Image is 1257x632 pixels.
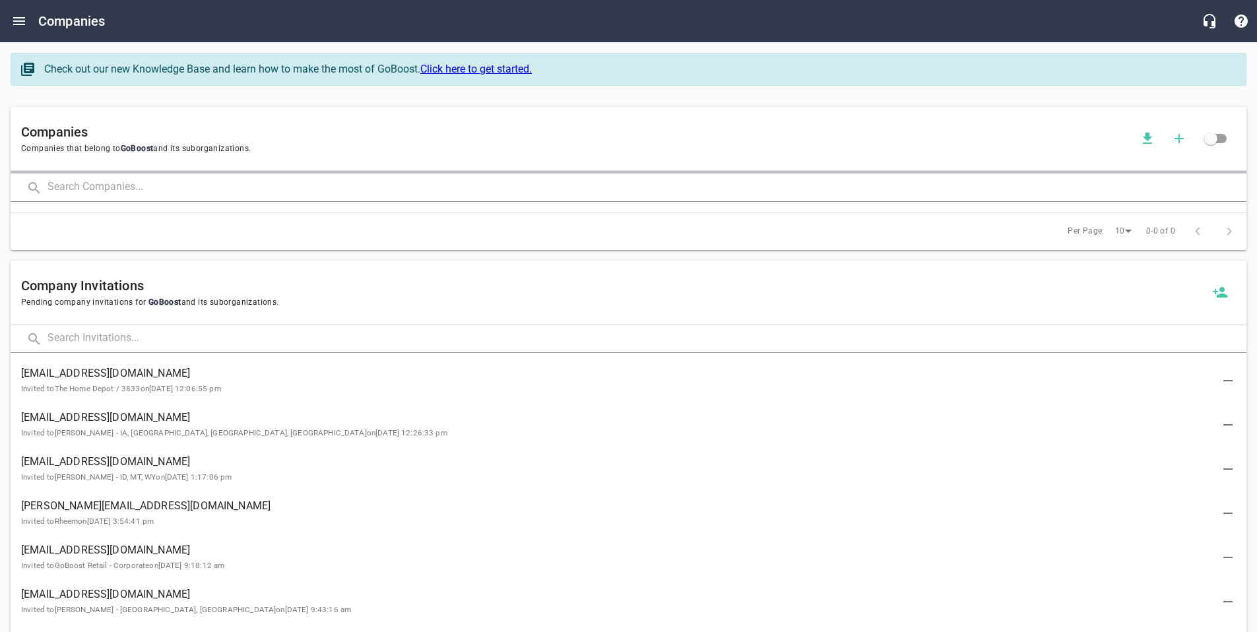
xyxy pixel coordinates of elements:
[21,121,1132,142] h6: Companies
[21,498,1215,514] span: [PERSON_NAME][EMAIL_ADDRESS][DOMAIN_NAME]
[21,472,232,482] small: Invited to [PERSON_NAME] - ID, MT, WY on [DATE] 1:17:06 pm
[48,174,1246,202] input: Search Companies...
[1163,123,1195,154] button: Add a new company
[1195,123,1227,154] span: Click to view all companies
[1212,586,1244,617] button: Delete Invitation
[1146,225,1175,238] span: 0-0 of 0
[1194,5,1225,37] button: Live Chat
[121,144,154,153] span: GoBoost
[21,517,154,526] small: Invited to Rheem on [DATE] 3:54:41 pm
[1212,453,1244,485] button: Delete Invitation
[21,410,1215,426] span: [EMAIL_ADDRESS][DOMAIN_NAME]
[1110,222,1136,240] div: 10
[21,142,1132,156] span: Companies that belong to and its suborganizations.
[1212,365,1244,396] button: Delete Invitation
[21,454,1215,470] span: [EMAIL_ADDRESS][DOMAIN_NAME]
[1225,5,1257,37] button: Support Portal
[1212,542,1244,573] button: Delete Invitation
[1204,276,1236,308] button: Invite a new company
[1068,225,1105,238] span: Per Page:
[21,561,224,570] small: Invited to GoBoost Retail - Corporate on [DATE] 9:18:12 am
[146,298,181,307] span: GoBoost
[38,11,105,32] h6: Companies
[21,542,1215,558] span: [EMAIL_ADDRESS][DOMAIN_NAME]
[21,428,447,437] small: Invited to [PERSON_NAME] - IA, [GEOGRAPHIC_DATA], [GEOGRAPHIC_DATA], [GEOGRAPHIC_DATA] on [DATE] ...
[21,384,221,393] small: Invited to The Home Depot / 3833 on [DATE] 12:06:55 pm
[21,296,1204,309] span: Pending company invitations for and its suborganizations.
[44,61,1233,77] div: Check out our new Knowledge Base and learn how to make the most of GoBoost.
[1132,123,1163,154] button: Download companies
[21,586,1215,602] span: [EMAIL_ADDRESS][DOMAIN_NAME]
[48,325,1246,353] input: Search Invitations...
[420,63,532,75] a: Click here to get started.
[1212,409,1244,441] button: Delete Invitation
[21,365,1215,381] span: [EMAIL_ADDRESS][DOMAIN_NAME]
[3,5,35,37] button: Open drawer
[1212,497,1244,529] button: Delete Invitation
[21,275,1204,296] h6: Company Invitations
[21,605,351,614] small: Invited to [PERSON_NAME] - [GEOGRAPHIC_DATA], [GEOGRAPHIC_DATA] on [DATE] 9:43:16 am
